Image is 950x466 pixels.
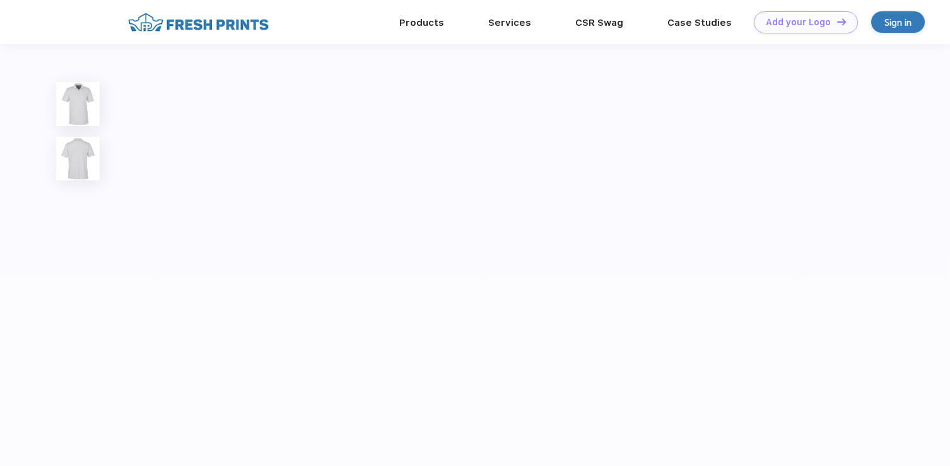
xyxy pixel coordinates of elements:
a: Sign in [871,11,925,33]
img: func=resize&h=100 [56,82,100,125]
img: DT [837,18,846,25]
div: Add your Logo [766,17,831,28]
a: Products [399,17,444,28]
img: func=resize&h=100 [56,137,100,180]
div: Sign in [884,15,912,30]
img: fo%20logo%202.webp [124,11,273,33]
